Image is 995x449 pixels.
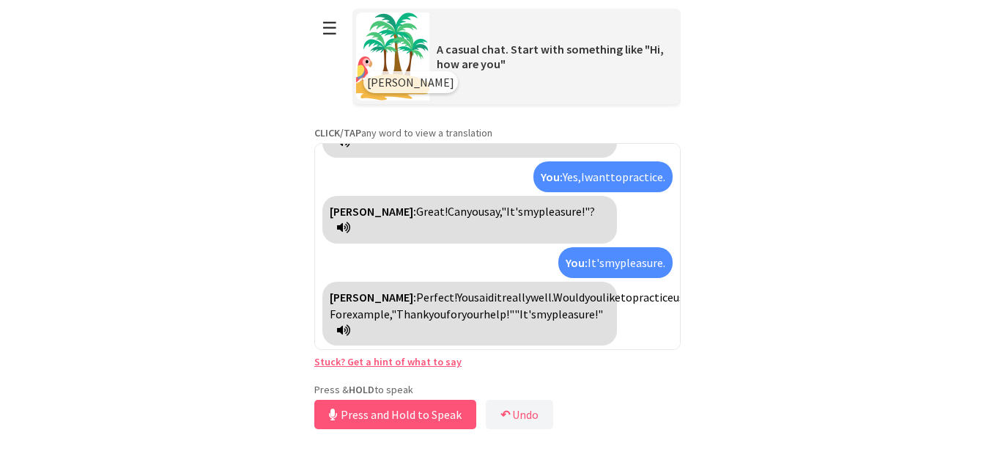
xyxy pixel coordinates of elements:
[330,290,416,304] strong: [PERSON_NAME]:
[437,42,664,71] span: A casual chat. Start with something like "Hi, how are you"
[462,307,484,321] span: your
[330,204,416,219] strong: [PERSON_NAME]:
[514,307,536,321] span: "It's
[558,247,673,278] div: Click to translate
[581,169,585,184] span: I
[566,255,588,270] strong: You:
[632,290,673,304] span: practice
[621,290,632,304] span: to
[620,255,665,270] span: pleasure.
[347,307,391,321] span: example,
[416,290,457,304] span: Perfect!
[474,290,494,304] span: said
[457,290,474,304] span: You
[314,10,345,47] button: ☰
[314,355,462,368] a: Stuck? Get a hint of what to say
[356,12,429,101] img: Scenario Image
[314,126,681,139] p: any word to view a translation
[552,307,603,321] span: pleasure!"
[367,75,454,90] span: [PERSON_NAME]
[604,255,620,270] span: my
[484,307,514,321] span: help!"
[349,383,374,396] strong: HOLD
[314,400,476,429] button: Press and Hold to Speak
[322,196,617,244] div: Click to translate
[588,255,604,270] span: It's
[622,169,665,184] span: practice.
[502,290,530,304] span: really
[322,282,617,346] div: Click to translate
[602,290,621,304] span: like
[541,169,563,184] strong: You:
[610,169,622,184] span: to
[467,204,484,219] span: you
[533,161,673,192] div: Click to translate
[391,307,429,321] span: "Thank
[446,307,462,321] span: for
[448,204,467,219] span: Can
[484,204,501,219] span: say,
[523,204,539,219] span: my
[429,307,446,321] span: you
[563,169,581,184] span: Yes,
[330,307,347,321] span: For
[553,290,585,304] span: Would
[314,383,681,396] p: Press & to speak
[673,290,700,304] span: using
[416,204,448,219] span: Great!
[494,290,502,304] span: it
[585,169,610,184] span: want
[539,204,595,219] span: pleasure!"?
[501,204,523,219] span: "It's
[500,407,510,422] b: ↶
[585,290,602,304] span: you
[486,400,553,429] button: ↶Undo
[530,290,553,304] span: well.
[536,307,552,321] span: my
[314,126,361,139] strong: CLICK/TAP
